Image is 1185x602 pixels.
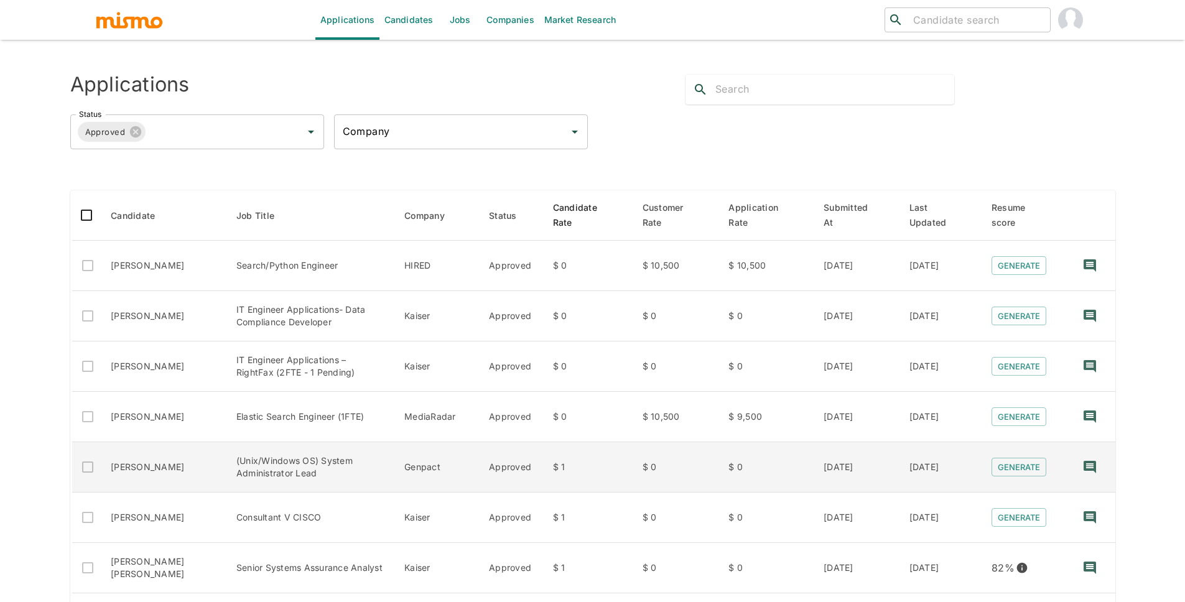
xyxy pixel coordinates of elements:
td: Only active applications to Public jobs can be selected [71,291,101,341]
td: Kaiser [394,341,479,392]
td: Approved [479,241,543,291]
td: (Unix/Windows OS) System Administrator Lead [226,442,394,493]
button: search [685,75,715,104]
td: $ 0 [543,341,633,392]
td: [PERSON_NAME] [101,341,226,392]
span: Status [489,208,533,223]
td: Approved [479,341,543,392]
span: Submitted At [824,200,890,230]
td: HIRED [394,241,479,291]
td: Elastic Search Engineer (1FTE) [226,392,394,442]
td: Only active applications to Public jobs can be selected [71,241,101,291]
img: logo [95,11,164,29]
p: 82 % [992,559,1015,577]
td: Senior Systems Assurance Analyst [226,543,394,593]
td: $ 0 [718,341,814,392]
td: $ 10,500 [718,241,814,291]
td: Kaiser [394,493,479,543]
td: $ 0 [633,442,719,493]
button: recent-notes [1075,301,1105,331]
span: Candidate Rate [553,200,623,230]
button: recent-notes [1075,251,1105,280]
td: $ 1 [543,442,633,493]
td: [DATE] [814,341,899,392]
button: Generate [992,458,1046,477]
button: recent-notes [1075,402,1105,432]
button: Generate [992,307,1046,326]
span: Last Updated [909,200,972,230]
button: Generate [992,256,1046,276]
td: $ 1 [543,543,633,593]
span: Candidate [111,208,171,223]
div: Approved [78,122,146,142]
td: $ 0 [633,341,719,392]
td: [DATE] [899,241,982,291]
td: Only active applications to Public jobs can be selected [71,442,101,493]
button: Generate [992,508,1046,527]
td: $ 0 [543,291,633,341]
button: Open [302,123,320,141]
input: Search [715,80,954,100]
td: [DATE] [814,291,899,341]
label: Status [79,109,101,119]
span: Resume score [992,200,1056,230]
td: [PERSON_NAME] [101,442,226,493]
td: $ 10,500 [633,392,719,442]
td: $ 0 [718,543,814,593]
td: [DATE] [814,392,899,442]
td: Genpact [394,442,479,493]
td: $ 0 [543,241,633,291]
td: [DATE] [899,442,982,493]
td: $ 0 [718,493,814,543]
td: $ 10,500 [633,241,719,291]
td: [PERSON_NAME] [101,241,226,291]
td: IT Engineer Applications- Data Compliance Developer [226,291,394,341]
td: [DATE] [814,241,899,291]
td: Only active applications to Public jobs can be selected [71,543,101,593]
button: Generate [992,407,1046,427]
td: Kaiser [394,543,479,593]
td: Search/Python Engineer [226,241,394,291]
svg: View resume score details [1016,562,1028,574]
button: recent-notes [1075,351,1105,381]
td: $ 0 [633,543,719,593]
td: [DATE] [899,493,982,543]
span: Job Title [236,208,290,223]
td: $ 0 [718,442,814,493]
td: $ 9,500 [718,392,814,442]
td: Approved [479,291,543,341]
td: [DATE] [814,543,899,593]
button: recent-notes [1075,452,1105,482]
span: Customer Rate [643,200,709,230]
td: [PERSON_NAME] [101,291,226,341]
td: [DATE] [899,291,982,341]
img: Luis Alejandro Cortes Chacon [1058,7,1083,32]
td: IT Engineer Applications – RightFax (2FTE - 1 Pending) [226,341,394,392]
button: Generate [992,357,1046,376]
td: $ 0 [543,392,633,442]
td: Approved [479,442,543,493]
span: Company [404,208,461,223]
td: Approved [479,493,543,543]
td: $ 0 [718,291,814,341]
td: MediaRadar [394,392,479,442]
input: Candidate search [908,11,1045,29]
td: Only active applications to Public jobs can be selected [71,392,101,442]
button: Open [566,123,583,141]
td: Approved [479,392,543,442]
td: [DATE] [814,493,899,543]
td: Approved [479,543,543,593]
td: Only active applications to Public jobs can be selected [71,341,101,392]
td: Kaiser [394,291,479,341]
td: [PERSON_NAME] [101,392,226,442]
span: Application Rate [728,200,804,230]
button: recent-notes [1075,553,1105,583]
td: $ 0 [633,291,719,341]
td: $ 1 [543,493,633,543]
button: recent-notes [1075,502,1105,532]
td: [DATE] [814,442,899,493]
td: [DATE] [899,543,982,593]
td: [PERSON_NAME] [PERSON_NAME] [101,543,226,593]
td: Only active applications to Public jobs can be selected [71,493,101,543]
h4: Applications [70,72,190,97]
